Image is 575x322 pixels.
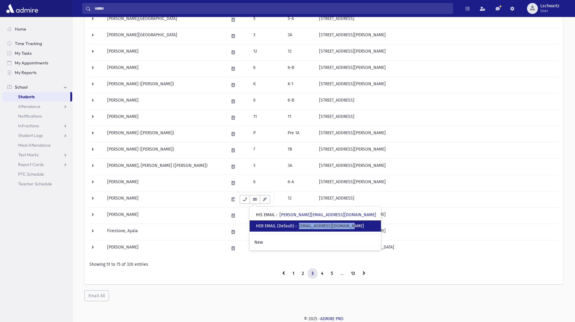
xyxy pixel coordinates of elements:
[317,268,327,279] a: 4
[18,123,39,128] span: Infractions
[2,58,72,68] a: My Appointments
[104,207,225,224] td: [PERSON_NAME]
[104,191,225,207] td: [PERSON_NAME]
[5,2,40,15] img: AdmirePro
[2,121,72,131] a: Infractions
[284,93,315,109] td: 6-B
[2,111,72,121] a: Notifications
[104,28,225,44] td: [PERSON_NAME][GEOGRAPHIC_DATA]
[18,94,35,99] span: Students
[104,175,225,191] td: [PERSON_NAME]
[18,113,42,119] span: Notifications
[104,224,225,240] td: Firestone, Ayala
[82,316,565,322] div: © 2025 -
[18,104,40,109] span: Attendance
[18,162,44,167] span: Report Cards
[284,126,315,142] td: Pre 1A
[91,3,453,14] input: Search
[250,28,284,44] td: 3
[295,223,296,229] span: :
[104,44,225,60] td: [PERSON_NAME]
[2,68,72,77] a: My Reports
[315,44,558,60] td: [STREET_ADDRESS][PERSON_NAME]
[327,268,337,279] a: 5
[315,126,558,142] td: [STREET_ADDRESS][PERSON_NAME]
[104,142,225,158] td: [PERSON_NAME] ([PERSON_NAME])
[18,181,52,187] span: Teacher Schedule
[250,142,284,158] td: 7
[2,82,72,92] a: School
[18,171,44,177] span: PTC Schedule
[2,131,72,140] a: Student Logs
[15,84,27,90] span: School
[85,290,109,301] button: Email All
[284,175,315,191] td: 6-A
[18,133,43,138] span: Student Logs
[250,175,284,191] td: 6
[289,268,298,279] a: 1
[250,191,284,207] td: 12
[104,158,225,175] td: [PERSON_NAME], [PERSON_NAME] ([PERSON_NAME])
[250,126,284,142] td: P
[2,48,72,58] a: My Tasks
[250,158,284,175] td: 3
[18,142,51,148] span: Meal Attendance
[15,26,26,32] span: Home
[2,150,72,160] a: Test Marks
[104,126,225,142] td: [PERSON_NAME] ([PERSON_NAME])
[2,92,70,102] a: Students
[315,93,558,109] td: [STREET_ADDRESS]
[250,11,284,28] td: 5
[2,169,72,179] a: PTC Schedule
[284,44,315,60] td: 12
[276,212,277,217] span: :
[104,240,225,256] td: [PERSON_NAME]
[284,158,315,175] td: 3A
[15,70,37,75] span: My Reports
[256,223,364,229] div: HER EMAIL (Default)
[250,60,284,77] td: 6
[347,268,359,279] a: 13
[284,191,315,207] td: 12
[89,261,558,268] div: Showing 51 to 75 of 320 entries
[15,41,42,46] span: Time Tracking
[250,93,284,109] td: 6
[315,175,558,191] td: [STREET_ADDRESS][PERSON_NAME]
[540,4,559,8] span: Lschwartz
[315,224,558,240] td: [STREET_ADDRESS][PERSON_NAME]
[256,212,376,218] div: HIS EMAIL
[280,212,376,217] a: [PERSON_NAME][EMAIL_ADDRESS][DOMAIN_NAME]
[2,39,72,48] a: Time Tracking
[18,152,39,158] span: Test Marks
[315,11,558,28] td: [STREET_ADDRESS]
[540,8,559,13] span: User
[15,60,48,66] span: My Appointments
[315,207,558,224] td: [STREET_ADDRESS][PERSON_NAME]
[284,60,315,77] td: 6-B
[104,77,225,93] td: [PERSON_NAME] ([PERSON_NAME])
[15,50,32,56] span: My Tasks
[284,77,315,93] td: K-1
[2,24,72,34] a: Home
[299,223,364,229] a: [EMAIL_ADDRESS][DOMAIN_NAME]
[308,268,318,279] a: 3
[284,28,315,44] td: 3A
[250,44,284,60] td: 12
[104,60,225,77] td: [PERSON_NAME]
[315,142,558,158] td: [STREET_ADDRESS][PERSON_NAME]
[2,102,72,111] a: Attendance
[315,77,558,93] td: [STREET_ADDRESS][PERSON_NAME]
[315,28,558,44] td: [STREET_ADDRESS][PERSON_NAME]
[2,160,72,169] a: Report Cards
[250,237,381,248] a: New
[2,140,72,150] a: Meal Attendance
[298,268,308,279] a: 2
[250,77,284,93] td: K
[315,240,558,256] td: [STREET_ADDRESS] [GEOGRAPHIC_DATA]
[2,179,72,189] a: Teacher Schedule
[104,93,225,109] td: [PERSON_NAME]
[284,142,315,158] td: 7B
[284,11,315,28] td: 5-A
[315,109,558,126] td: [STREET_ADDRESS]
[104,109,225,126] td: [PERSON_NAME]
